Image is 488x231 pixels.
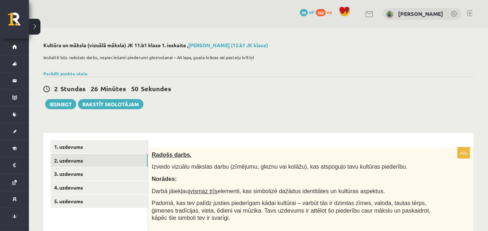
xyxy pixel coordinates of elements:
span: 50 [131,84,138,93]
a: 94 mP [300,9,315,15]
a: 1. uzdevums [51,140,148,154]
span: mP [309,9,315,15]
span: 94 [300,9,308,16]
a: 4. uzdevums [51,181,148,194]
span: Norādes: [152,176,177,182]
h2: Kultūra un māksla (vizuālā māksla) JK 11.b1 klase 1. ieskaite , [43,42,474,48]
img: Viktorija Dolmatova [386,11,393,18]
u: vismaz trīs [190,188,217,194]
a: [PERSON_NAME] [398,10,443,17]
a: 3. uzdevums [51,167,148,181]
button: Iesniegt [45,99,76,109]
span: 26 [91,84,98,93]
span: Sekundes [141,84,171,93]
a: [PERSON_NAME] (12.b1 JK klase) [188,42,268,48]
a: 2. uzdevums [51,154,148,167]
p: Ieskaitē būs radošais darbs, nepieciešami piederumi gleznošanai – A4 lapa, guaša krāsas vai paste... [43,54,470,61]
body: Editor, wiswyg-editor-user-answer-47024932040460 [7,7,310,15]
p: 40p [457,147,470,159]
span: Stundas [60,84,86,93]
span: 362 [316,9,326,16]
a: Parādīt punktu skalu [43,71,87,76]
a: 5. uzdevums [51,195,148,208]
a: Rakstīt skolotājam [78,99,143,109]
span: xp [327,9,332,15]
span: Izveido vizuālu mākslas darbu (zīmējumu, gleznu vai kolāžu), kas atspoguļo tavu kultūras piederību. [152,164,407,170]
span: 2 [54,84,58,93]
span: Darbā jāiekļauj elementi, kas simbolizē dažādus identitātes un kultūras aspektus. [152,188,385,194]
span: Radošs darbs. [152,152,191,158]
span: Minūtes [100,84,126,93]
a: Rīgas 1. Tālmācības vidusskola [8,13,29,31]
span: Padomā, kas tev palīdz justies piederīgam kādai kultūrai – varbūt tās ir dzimtas zīmes, valoda, t... [152,200,431,221]
a: 362 xp [316,9,335,15]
